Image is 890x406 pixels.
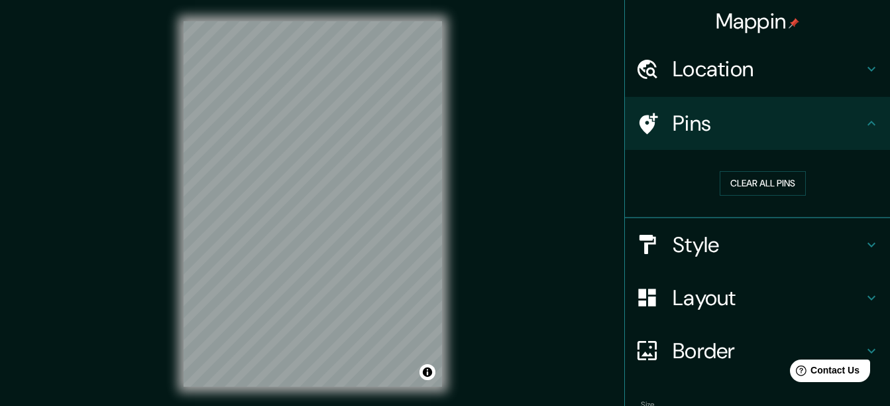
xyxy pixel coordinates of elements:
[673,285,863,311] h4: Layout
[625,324,890,377] div: Border
[716,8,800,34] h4: Mappin
[673,56,863,82] h4: Location
[419,364,435,380] button: Toggle attribution
[184,21,442,387] canvas: Map
[772,354,875,391] iframe: Help widget launcher
[789,18,799,29] img: pin-icon.png
[673,232,863,258] h4: Style
[625,42,890,96] div: Location
[673,338,863,364] h4: Border
[625,97,890,150] div: Pins
[625,271,890,324] div: Layout
[720,171,806,196] button: Clear all pins
[673,110,863,137] h4: Pins
[625,218,890,271] div: Style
